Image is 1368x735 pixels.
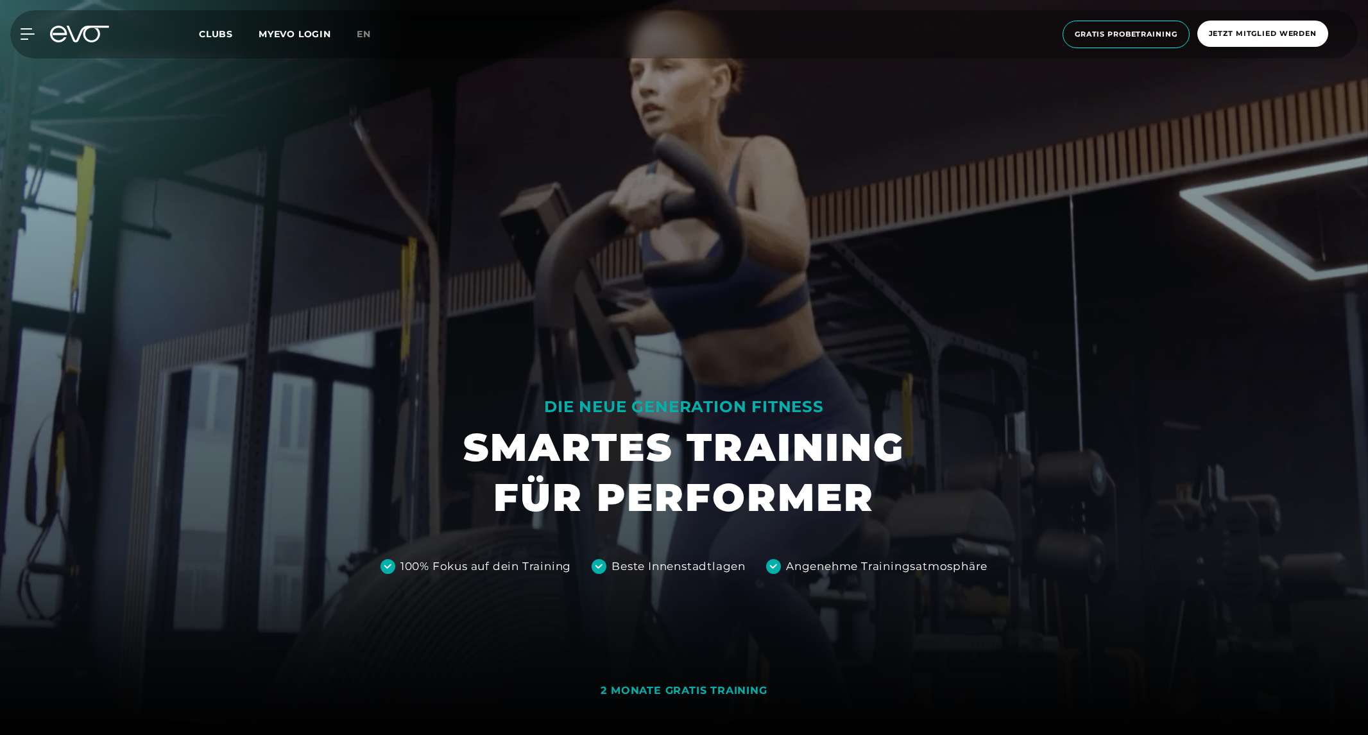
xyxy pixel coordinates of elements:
h1: SMARTES TRAINING FÜR PERFORMER [463,422,905,523]
div: DIE NEUE GENERATION FITNESS [463,397,905,417]
div: Beste Innenstadtlagen [611,558,746,575]
div: Angenehme Trainingsatmosphäre [786,558,988,575]
a: Jetzt Mitglied werden [1193,21,1332,48]
a: en [357,27,386,42]
span: Clubs [199,28,233,40]
a: MYEVO LOGIN [259,28,331,40]
a: Gratis Probetraining [1059,21,1193,48]
span: Jetzt Mitglied werden [1209,28,1317,39]
a: Clubs [199,28,259,40]
span: en [357,28,371,40]
div: 100% Fokus auf dein Training [400,558,571,575]
span: Gratis Probetraining [1075,29,1177,40]
div: 2 MONATE GRATIS TRAINING [601,684,767,698]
